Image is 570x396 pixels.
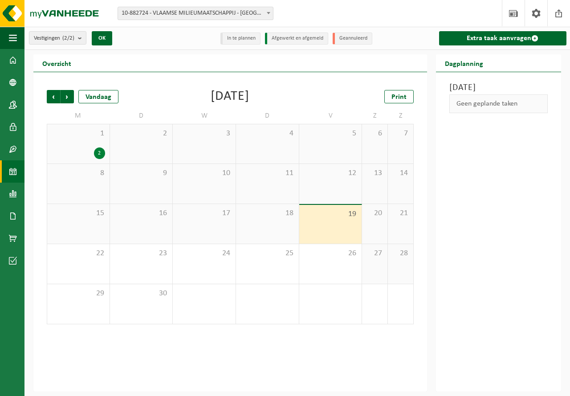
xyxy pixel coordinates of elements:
span: 22 [52,249,105,258]
span: 10 [177,168,231,178]
li: Geannuleerd [333,33,372,45]
span: 26 [304,249,358,258]
span: Print [391,94,407,101]
div: 2 [94,147,105,159]
td: D [236,108,299,124]
span: 18 [240,208,294,218]
span: 3 [177,129,231,139]
span: Vorige [47,90,60,103]
span: 25 [240,249,294,258]
span: 27 [366,249,383,258]
td: D [110,108,173,124]
span: 15 [52,208,105,218]
span: 17 [177,208,231,218]
span: 24 [177,249,231,258]
span: 10-882724 - VLAAMSE MILIEUMAATSCHAPPIJ - AALST [118,7,273,20]
span: 20 [366,208,383,218]
span: 8 [52,168,105,178]
div: [DATE] [211,90,249,103]
li: Afgewerkt en afgemeld [265,33,328,45]
span: 19 [304,209,358,219]
td: W [173,108,236,124]
span: 9 [114,168,168,178]
span: Vestigingen [34,32,74,45]
span: 11 [240,168,294,178]
div: Vandaag [78,90,118,103]
span: 2 [114,129,168,139]
button: Vestigingen(2/2) [29,31,86,45]
span: 4 [240,129,294,139]
span: 12 [304,168,358,178]
div: Geen geplande taken [449,94,548,113]
td: Z [362,108,388,124]
span: 30 [114,289,168,298]
td: M [47,108,110,124]
a: Extra taak aanvragen [439,31,566,45]
button: OK [92,31,112,45]
h3: [DATE] [449,81,548,94]
span: 13 [366,168,383,178]
td: V [299,108,362,124]
span: 21 [392,208,409,218]
span: Volgende [61,90,74,103]
span: 6 [366,129,383,139]
span: 16 [114,208,168,218]
h2: Dagplanning [436,54,492,72]
span: 14 [392,168,409,178]
h2: Overzicht [33,54,80,72]
count: (2/2) [62,35,74,41]
span: 7 [392,129,409,139]
li: In te plannen [220,33,261,45]
span: 10-882724 - VLAAMSE MILIEUMAATSCHAPPIJ - AALST [118,7,273,20]
span: 1 [52,129,105,139]
a: Print [384,90,414,103]
span: 28 [392,249,409,258]
span: 29 [52,289,105,298]
span: 5 [304,129,358,139]
span: 23 [114,249,168,258]
td: Z [388,108,414,124]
